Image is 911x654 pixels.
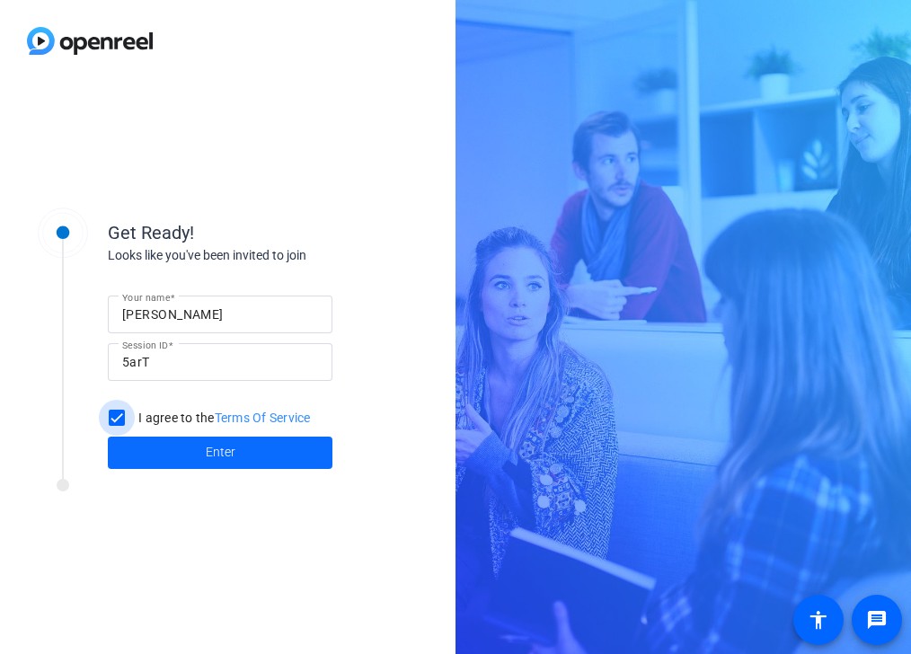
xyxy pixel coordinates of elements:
mat-icon: message [866,609,888,631]
div: Looks like you've been invited to join [108,246,467,265]
div: Get Ready! [108,219,467,246]
span: Enter [206,443,235,462]
mat-label: Session ID [122,340,168,350]
mat-label: Your name [122,292,170,303]
button: Enter [108,437,332,469]
a: Terms Of Service [215,411,311,425]
mat-icon: accessibility [808,609,829,631]
label: I agree to the [135,409,311,427]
